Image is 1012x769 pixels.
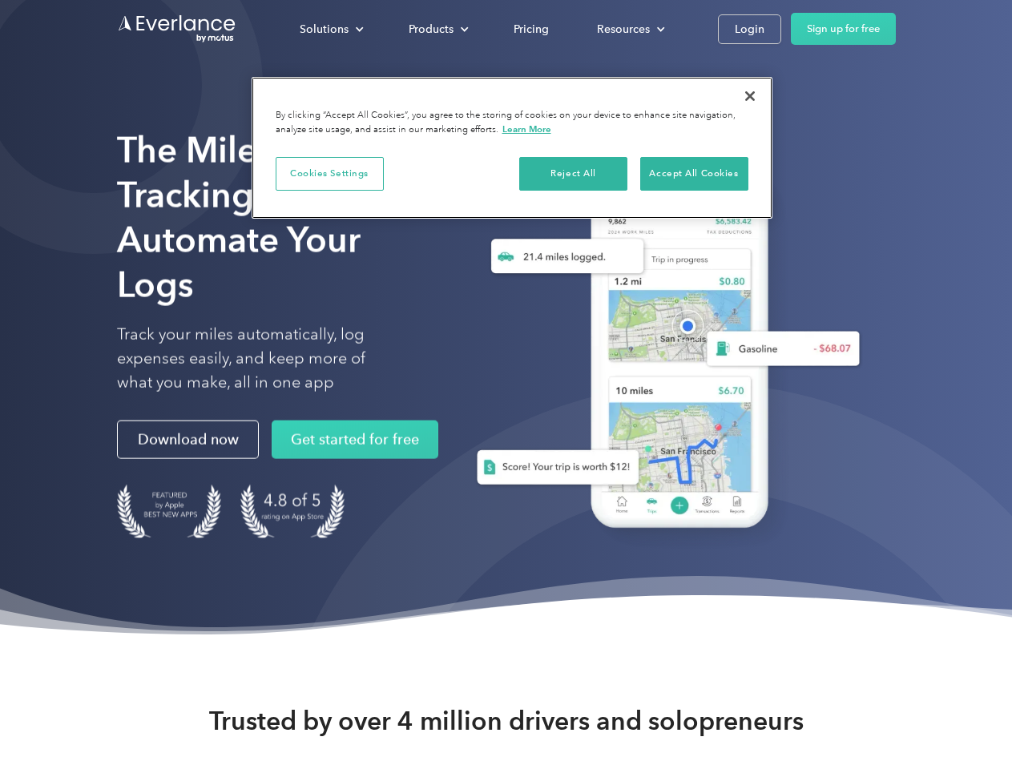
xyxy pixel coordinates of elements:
div: Privacy [252,77,772,219]
strong: Trusted by over 4 million drivers and solopreneurs [209,705,804,737]
a: Sign up for free [791,13,896,45]
div: Products [393,15,482,43]
div: Login [735,19,764,39]
img: Everlance, mileage tracker app, expense tracking app [451,152,873,552]
button: Accept All Cookies [640,157,748,191]
a: Go to homepage [117,14,237,44]
button: Reject All [519,157,627,191]
div: Pricing [514,19,549,39]
button: Cookies Settings [276,157,384,191]
button: Close [732,79,768,114]
div: Solutions [300,19,349,39]
div: Solutions [284,15,377,43]
div: Products [409,19,454,39]
img: 4.9 out of 5 stars on the app store [240,485,345,538]
div: Resources [581,15,678,43]
a: More information about your privacy, opens in a new tab [502,123,551,135]
p: Track your miles automatically, log expenses easily, and keep more of what you make, all in one app [117,323,403,395]
a: Get started for free [272,421,438,459]
div: By clicking “Accept All Cookies”, you agree to the storing of cookies on your device to enhance s... [276,109,748,137]
a: Pricing [498,15,565,43]
a: Download now [117,421,259,459]
img: Badge for Featured by Apple Best New Apps [117,485,221,538]
div: Cookie banner [252,77,772,219]
a: Login [718,14,781,44]
div: Resources [597,19,650,39]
